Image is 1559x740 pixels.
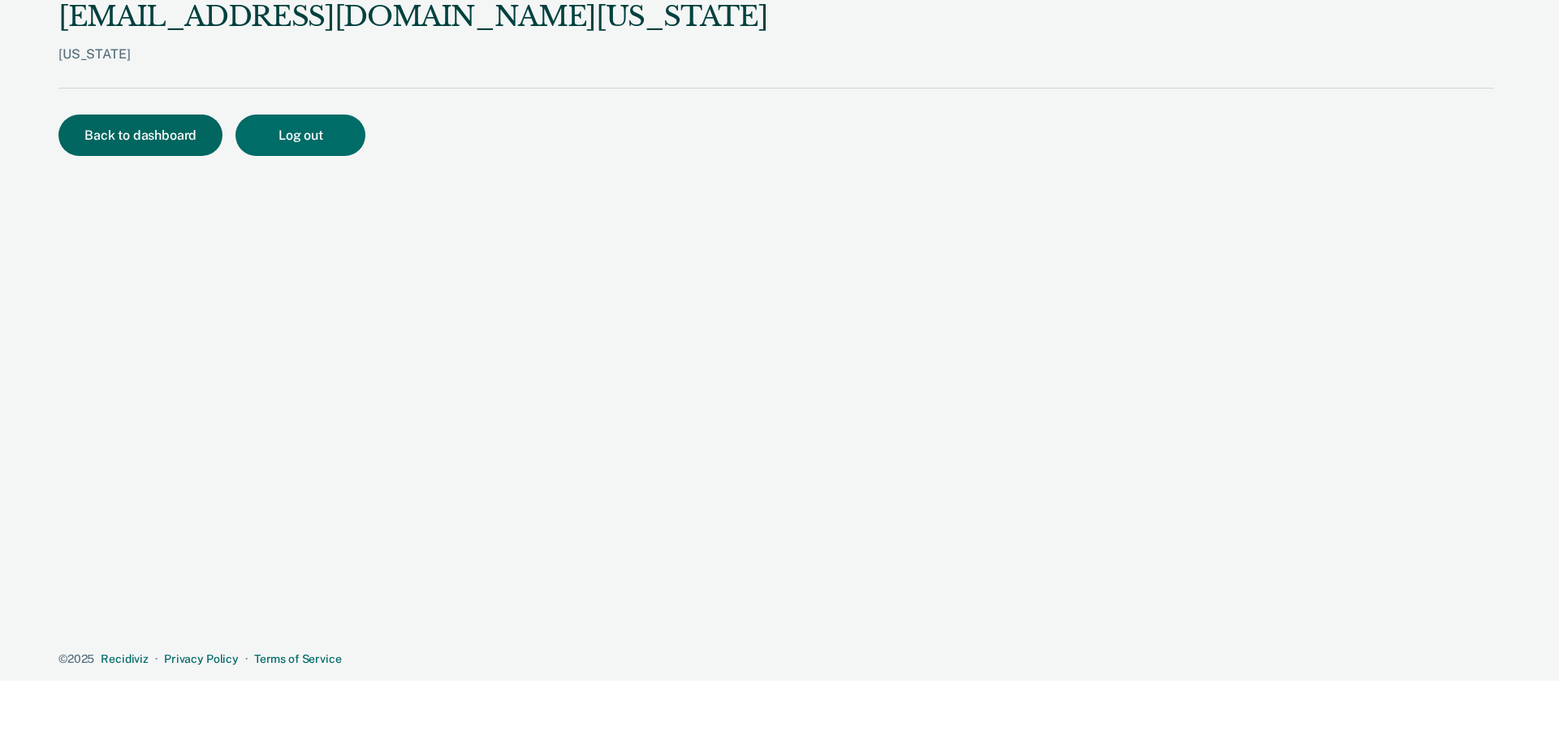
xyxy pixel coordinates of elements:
div: · · [58,652,1494,666]
div: [US_STATE] [58,46,767,88]
a: Terms of Service [254,652,342,665]
span: © 2025 [58,652,94,665]
a: Recidiviz [101,652,149,665]
button: Log out [235,115,365,156]
a: Privacy Policy [164,652,239,665]
button: Back to dashboard [58,115,222,156]
a: Back to dashboard [58,129,235,142]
